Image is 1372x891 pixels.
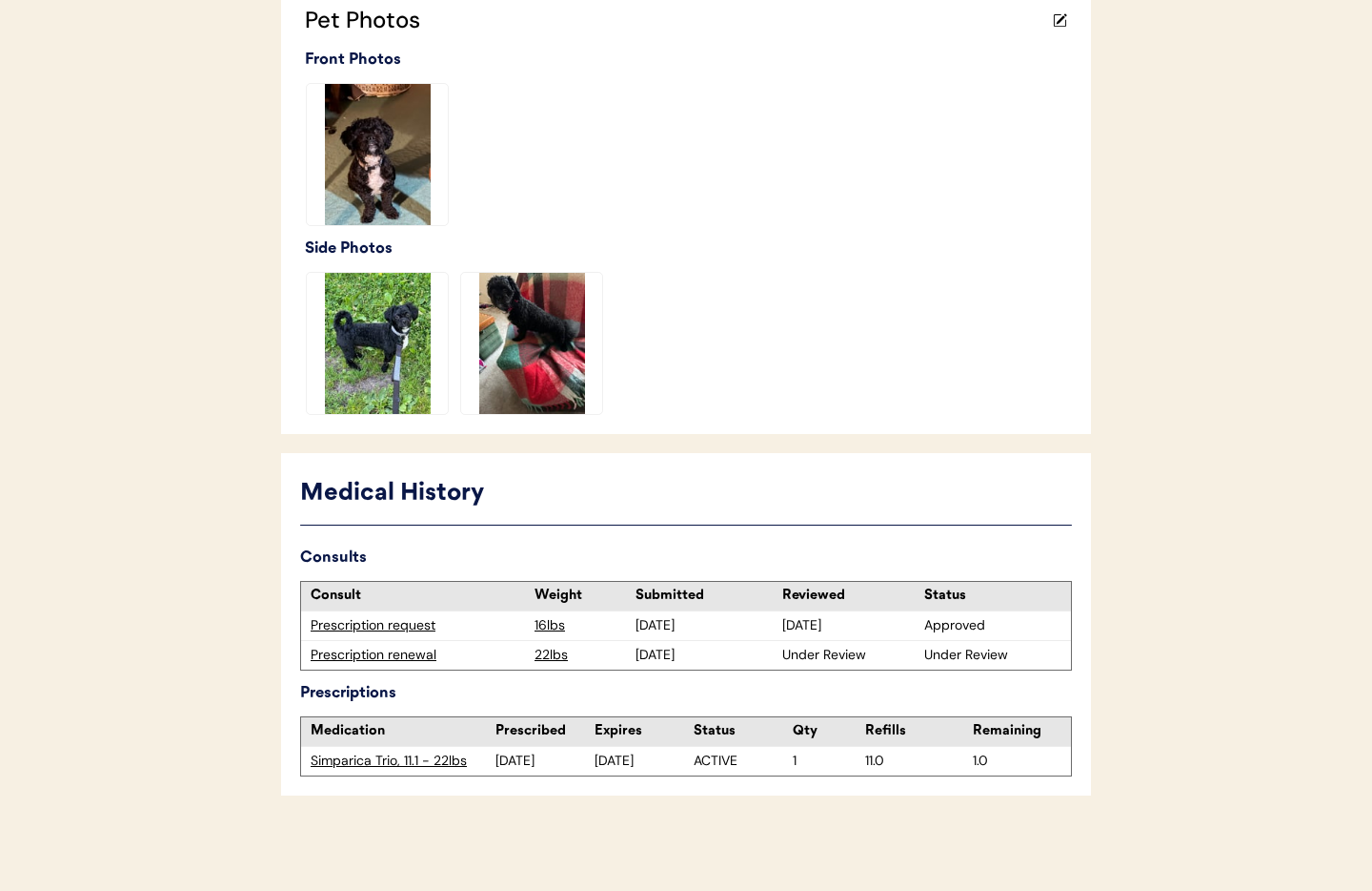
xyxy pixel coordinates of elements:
div: Prescription renewal [311,646,525,665]
div: [DATE] [782,616,919,635]
div: [DATE] [636,616,773,635]
div: Qty [793,722,865,741]
div: 22lbs [535,646,631,665]
div: Reviewed [782,587,919,606]
div: [DATE] [595,752,694,771]
div: Prescribed [495,722,595,741]
div: Under Review [924,646,1061,665]
div: Consults [300,545,1072,571]
div: Side Photos [305,236,1072,262]
div: Under Review [782,646,919,665]
div: Pet Photos [300,3,1048,37]
div: Remaining [973,722,1071,741]
img: IMG_5682.jpeg [307,84,448,225]
img: IMG_6316.jpeg [461,273,602,414]
div: Status [694,722,793,741]
img: IMG_6003.jpeg [307,273,448,414]
div: Submitted [636,587,773,606]
div: Status [924,587,1061,606]
div: Weight [535,587,631,606]
div: 16lbs [535,616,631,635]
div: Refills [865,722,963,741]
div: 11.0 [865,752,963,771]
div: Medical History [300,476,1072,512]
div: [DATE] [495,752,595,771]
div: ACTIVE [694,752,793,771]
div: Simparica Trio, 11.1 - 22lbs [311,752,495,771]
div: 1.0 [973,752,1071,771]
div: Expires [595,722,694,741]
div: Front Photos [305,47,1072,73]
div: [DATE] [636,646,773,665]
div: Prescription request [311,616,525,635]
div: Medication [311,722,495,741]
div: Prescriptions [300,680,1072,707]
div: 1 [793,752,865,771]
div: Consult [311,587,525,606]
div: Approved [924,616,1061,635]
